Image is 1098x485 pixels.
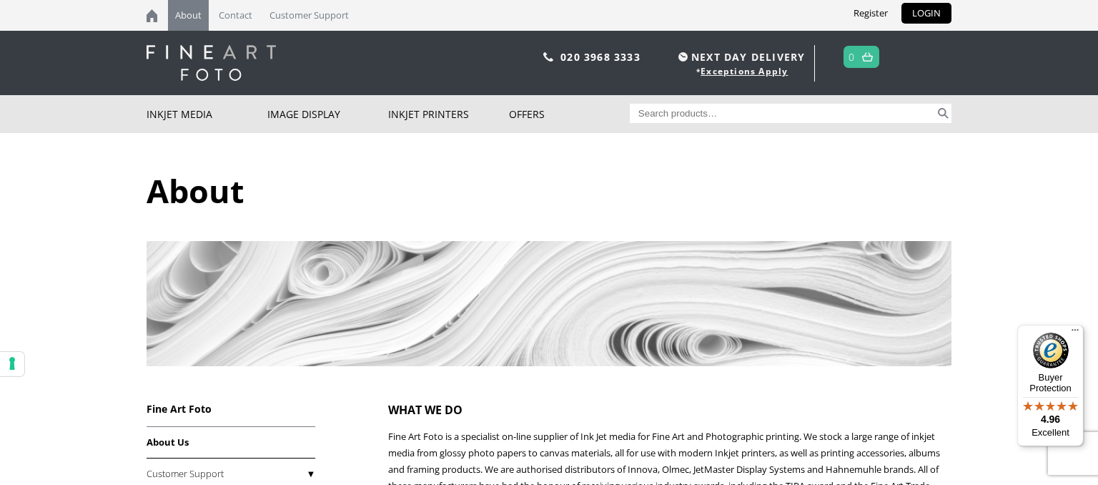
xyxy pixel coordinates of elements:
[1033,333,1069,368] img: Trusted Shops Trustmark
[901,3,951,24] a: LOGIN
[388,95,509,133] a: Inkjet Printers
[678,52,688,62] img: time.svg
[147,169,951,212] h1: About
[701,65,788,77] a: Exceptions Apply
[1017,427,1084,439] p: Excellent
[267,95,388,133] a: Image Display
[1067,325,1084,342] button: Menu
[1017,372,1084,393] p: Buyer Protection
[1041,413,1060,425] span: 4.96
[147,45,276,81] img: logo-white.svg
[509,95,630,133] a: Offers
[862,52,873,62] img: basket.svg
[560,50,640,64] a: 020 3968 3333
[935,104,951,123] button: Search
[630,104,936,123] input: Search products…
[147,427,315,459] a: About Us
[1017,325,1084,446] button: Trusted Shops TrustmarkBuyer Protection4.96Excellent
[147,95,267,133] a: Inkjet Media
[147,402,315,416] h3: Fine Art Foto
[388,402,951,418] h2: WHAT WE DO
[675,49,805,65] span: NEXT DAY DELIVERY
[849,46,855,67] a: 0
[543,52,553,62] img: phone.svg
[843,3,899,24] a: Register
